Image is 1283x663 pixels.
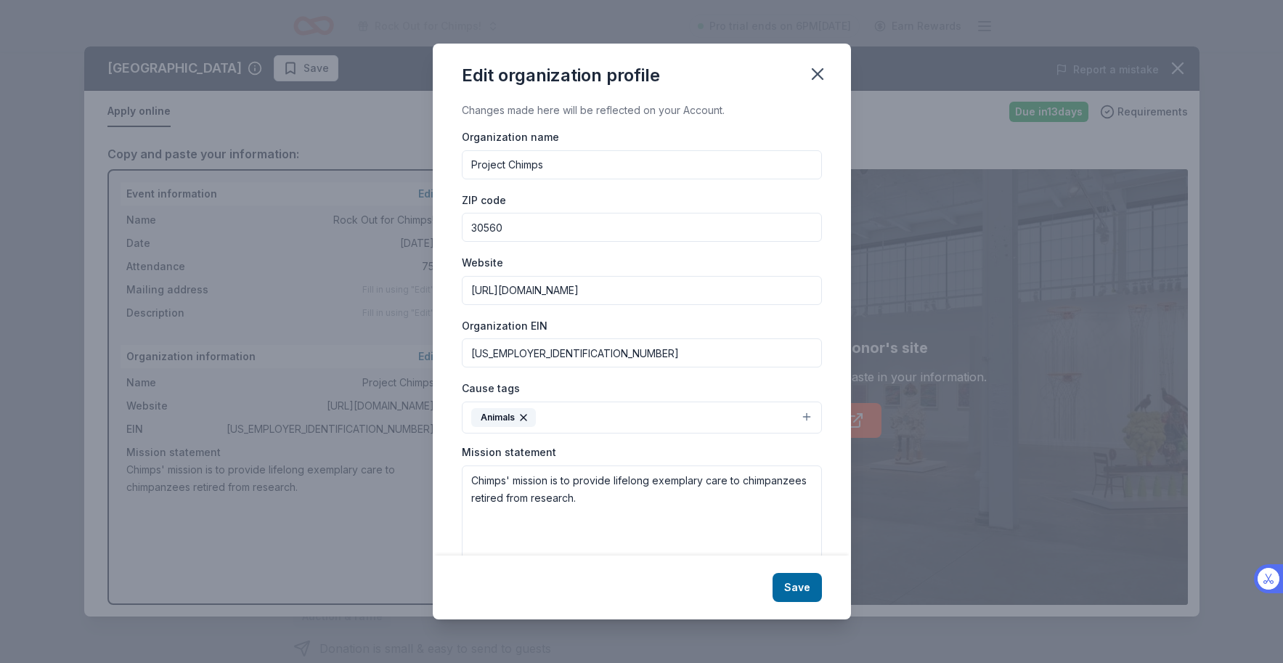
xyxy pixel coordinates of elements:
textarea: Chimps' mission is to provide lifelong exemplary care to chimpanzees retired from research. [462,465,822,566]
input: 12345 (U.S. only) [462,213,822,242]
button: Save [773,573,822,602]
div: Animals [471,408,536,427]
label: Mission statement [462,445,556,460]
div: Edit organization profile [462,64,660,87]
input: 12-3456789 [462,338,822,367]
button: Animals [462,402,822,434]
div: Changes made here will be reflected on your Account. [462,102,822,119]
label: Organization name [462,130,559,145]
label: ZIP code [462,193,506,208]
label: Cause tags [462,381,520,396]
label: Website [462,256,503,270]
label: Organization EIN [462,319,547,333]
